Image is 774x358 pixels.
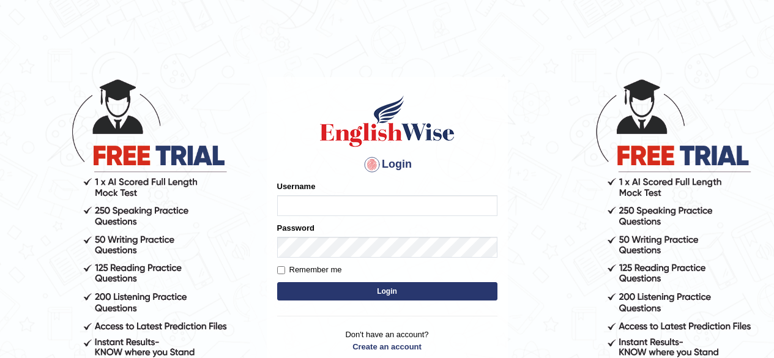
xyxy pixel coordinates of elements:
[277,341,497,352] a: Create an account
[277,266,285,274] input: Remember me
[277,155,497,174] h4: Login
[277,222,314,234] label: Password
[277,181,316,192] label: Username
[277,264,342,276] label: Remember me
[318,94,457,149] img: Logo of English Wise sign in for intelligent practice with AI
[277,282,497,300] button: Login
